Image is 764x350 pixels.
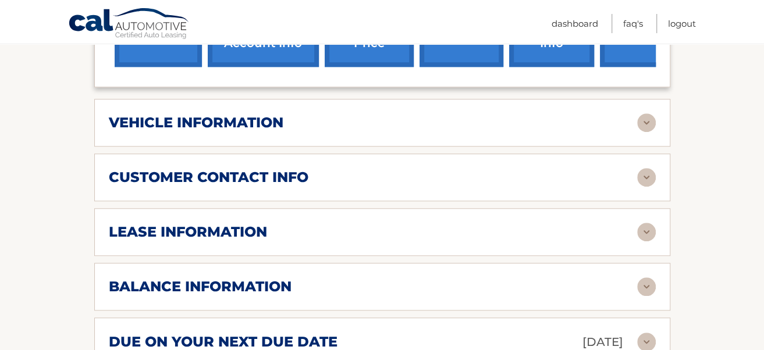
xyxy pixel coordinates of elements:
a: Dashboard [552,14,598,33]
h2: lease information [109,223,267,241]
img: accordion-rest.svg [637,113,656,132]
img: accordion-rest.svg [637,168,656,187]
img: accordion-rest.svg [637,277,656,296]
a: Logout [668,14,696,33]
h2: balance information [109,278,292,295]
h2: customer contact info [109,169,308,186]
a: Cal Automotive [68,8,190,41]
h2: vehicle information [109,114,283,131]
img: accordion-rest.svg [637,223,656,241]
a: FAQ's [623,14,643,33]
